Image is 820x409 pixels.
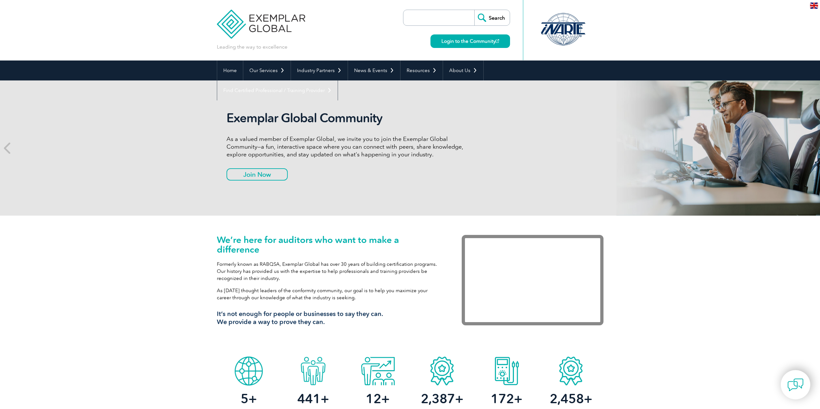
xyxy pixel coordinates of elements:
[297,391,321,406] span: 441
[217,394,281,404] h2: +
[227,135,468,158] p: As a valued member of Exemplar Global, we invite you to join the Exemplar Global Community—a fun,...
[243,60,291,80] a: Our Services
[539,394,603,404] h2: +
[421,391,455,406] span: 2,387
[474,10,510,25] input: Search
[217,310,442,326] h3: It’s not enough for people or businesses to say they can. We provide a way to prove they can.
[348,60,400,80] a: News & Events
[217,43,287,51] p: Leading the way to excellence
[217,60,243,80] a: Home
[217,287,442,301] p: As [DATE] thought leaders of the conformity community, our goal is to help you maximize your care...
[227,168,288,181] a: Join Now
[550,391,584,406] span: 2,458
[217,80,338,100] a: Find Certified Professional / Training Provider
[430,34,510,48] a: Login to the Community
[462,235,603,325] iframe: Exemplar Global: Working together to make a difference
[366,391,381,406] span: 12
[217,235,442,254] h1: We’re here for auditors who want to make a difference
[217,261,442,282] p: Formerly known as RABQSA, Exemplar Global has over 30 years of building certification programs. O...
[281,394,345,404] h2: +
[400,60,443,80] a: Resources
[291,60,348,80] a: Industry Partners
[810,3,818,9] img: en
[345,394,410,404] h2: +
[227,111,468,125] h2: Exemplar Global Community
[443,60,483,80] a: About Us
[410,394,474,404] h2: +
[491,391,514,406] span: 172
[474,394,539,404] h2: +
[496,39,499,43] img: open_square.png
[787,377,804,393] img: contact-chat.png
[241,391,248,406] span: 5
